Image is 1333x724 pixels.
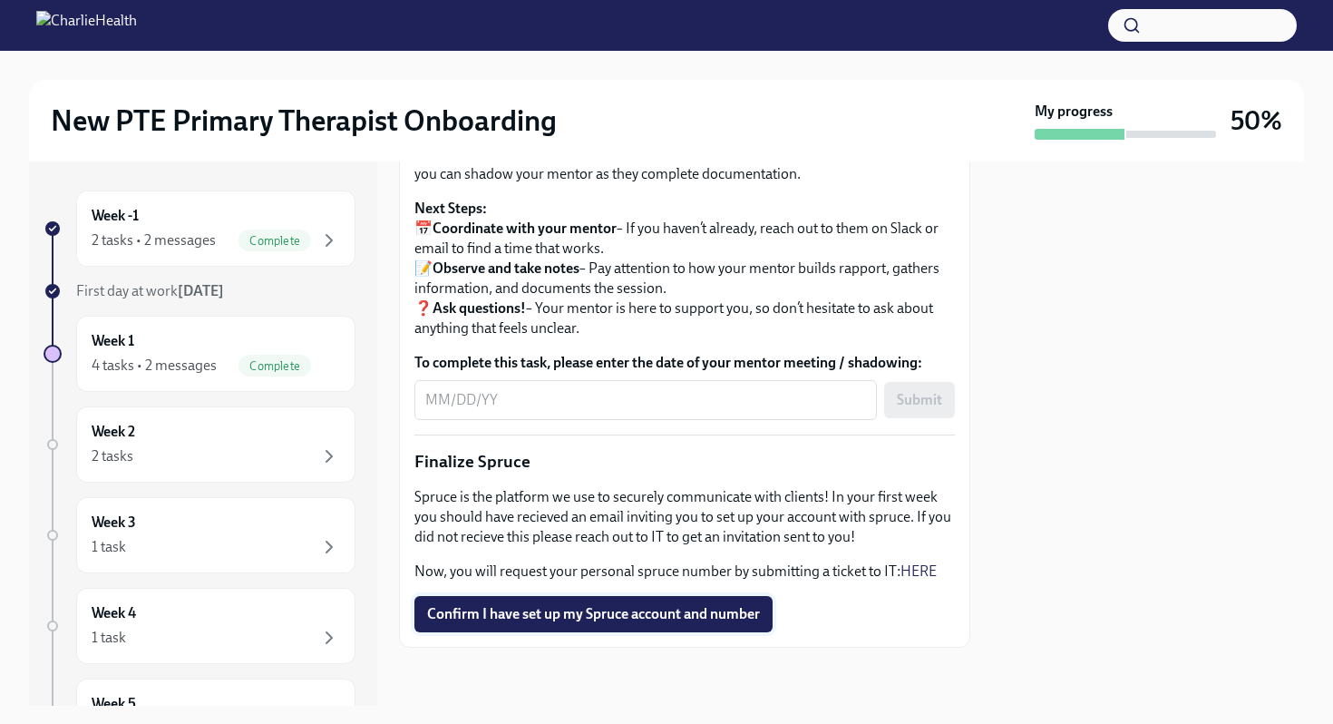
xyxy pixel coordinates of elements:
[92,230,216,250] div: 2 tasks • 2 messages
[92,331,134,351] h6: Week 1
[427,605,760,623] span: Confirm I have set up my Spruce account and number
[433,220,617,237] strong: Coordinate with your mentor
[36,11,137,40] img: CharlieHealth
[92,694,136,714] h6: Week 5
[414,450,955,474] p: Finalize Spruce
[178,282,224,299] strong: [DATE]
[414,487,955,547] p: Spruce is the platform we use to securely communicate with clients! In your first week you should...
[92,422,135,442] h6: Week 2
[44,497,355,573] a: Week 31 task
[900,563,937,580] a: HERE
[92,446,133,466] div: 2 tasks
[414,353,955,373] label: To complete this task, please enter the date of your mentor meeting / shadowing:
[433,299,526,317] strong: Ask questions!
[238,234,311,248] span: Complete
[92,356,217,376] div: 4 tasks • 2 messages
[414,200,487,217] strong: Next Steps:
[51,103,557,139] h2: New PTE Primary Therapist Onboarding
[92,537,126,557] div: 1 task
[414,562,955,582] p: Now, you will request your personal spruce number by submitting a ticket to IT:
[1231,104,1282,137] h3: 50%
[44,191,355,267] a: Week -12 tasks • 2 messagesComplete
[238,359,311,373] span: Complete
[92,513,136,533] h6: Week 3
[433,259,579,277] strong: Observe and take notes
[92,603,136,623] h6: Week 4
[44,281,355,301] a: First day at work[DATE]
[92,628,126,648] div: 1 task
[1035,102,1113,122] strong: My progress
[414,596,773,632] button: Confirm I have set up my Spruce account and number
[44,316,355,392] a: Week 14 tasks • 2 messagesComplete
[414,199,955,338] p: 📅 – If you haven’t already, reach out to them on Slack or email to find a time that works. 📝 – Pa...
[92,206,139,226] h6: Week -1
[76,282,224,299] span: First day at work
[44,406,355,483] a: Week 22 tasks
[44,588,355,664] a: Week 41 task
